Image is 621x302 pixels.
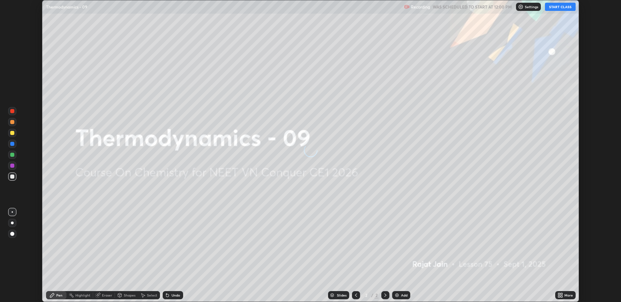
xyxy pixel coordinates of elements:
div: Highlight [75,293,90,297]
div: Shapes [124,293,135,297]
img: class-settings-icons [518,4,523,10]
div: 2 [374,292,379,298]
img: add-slide-button [394,292,400,298]
div: / [371,293,373,297]
div: Eraser [102,293,112,297]
button: START CLASS [545,3,576,11]
h5: WAS SCHEDULED TO START AT 12:00 PM [433,4,512,10]
div: Undo [172,293,180,297]
img: recording.375f2c34.svg [404,4,410,10]
p: Settings [525,5,538,9]
div: Select [147,293,157,297]
div: Slides [337,293,346,297]
div: 2 [363,293,370,297]
p: Thermodynamics - 09 [46,4,87,10]
div: Pen [56,293,62,297]
div: More [564,293,573,297]
div: Add [401,293,408,297]
p: Recording [411,4,430,10]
